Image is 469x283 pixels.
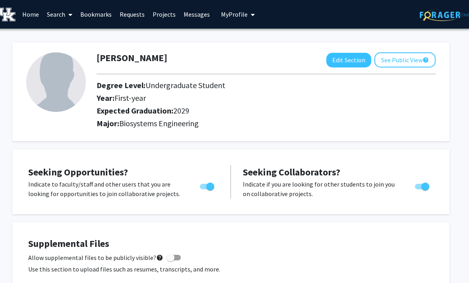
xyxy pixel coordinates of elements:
[221,10,248,18] span: My Profile
[97,52,167,64] h1: [PERSON_NAME]
[28,238,434,250] h4: Supplemental Files
[28,166,128,178] span: Seeking Opportunities?
[97,81,391,90] h2: Degree Level:
[173,106,189,116] span: 2029
[374,52,436,67] button: See Public View
[26,52,86,112] img: Profile Picture
[243,179,400,198] p: Indicate if you are looking for other students to join you on collaborative projects.
[422,55,429,65] mat-icon: help
[145,80,225,90] span: Undergraduate Student
[18,0,43,28] a: Home
[156,253,163,262] mat-icon: help
[119,118,199,128] span: Biosystems Engineering
[114,93,146,103] span: First-year
[43,0,76,28] a: Search
[6,247,34,277] iframe: Chat
[412,179,434,191] div: Toggle
[180,0,214,28] a: Messages
[197,179,219,191] div: Toggle
[149,0,180,28] a: Projects
[97,119,436,128] h2: Major:
[243,166,340,178] span: Seeking Collaborators?
[97,106,391,116] h2: Expected Graduation:
[28,253,163,262] span: Allow supplemental files to be publicly visible?
[76,0,116,28] a: Bookmarks
[97,93,391,103] h2: Year:
[28,264,434,274] p: Use this section to upload files such as resumes, transcripts, and more.
[326,53,371,67] button: Edit Section
[116,0,149,28] a: Requests
[28,179,185,198] p: Indicate to faculty/staff and other users that you are looking for opportunities to join collabor...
